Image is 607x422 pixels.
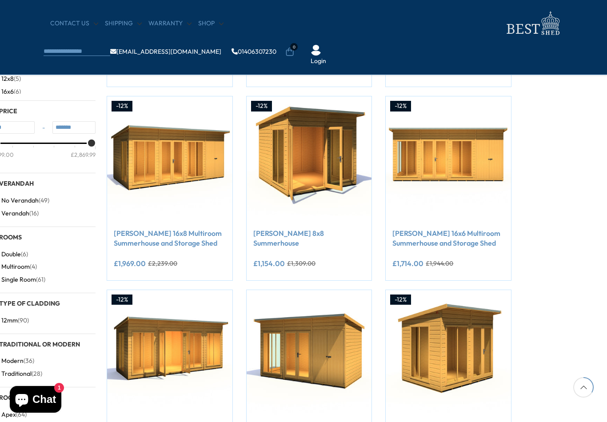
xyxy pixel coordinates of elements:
a: 0 [285,48,294,56]
a: Shop [198,19,224,28]
span: Verandah [1,210,29,217]
inbox-online-store-chat: Shopify online store chat [7,386,64,415]
span: (49) [39,197,49,204]
a: [PERSON_NAME] 16x6 Multiroom Summerhouse and Storage Shed [392,228,504,248]
span: 12mm [1,317,18,324]
img: logo [501,9,563,38]
a: Warranty [148,19,192,28]
img: Shire Lela 12x6 Summerhouse - Best Shed [247,290,372,415]
del: £1,944.00 [426,260,453,267]
a: Shipping [105,19,142,28]
span: (4) [30,263,37,271]
div: -12% [390,101,411,111]
span: - [35,123,52,132]
span: (6) [21,251,28,258]
a: Login [311,57,326,66]
span: (36) [24,357,34,365]
ins: £1,154.00 [253,260,285,267]
div: -12% [251,101,272,111]
img: Shire Lela 8x8 Summerhouse - Best Shed [247,96,372,222]
span: (16) [29,210,39,217]
ins: £1,714.00 [392,260,423,267]
span: (61) [36,276,45,283]
span: Single Room [1,276,36,283]
span: (5) [14,75,21,83]
a: [PERSON_NAME] 8x8 Summerhouse [253,228,365,248]
del: £2,239.00 [148,260,177,267]
span: Modern [1,357,24,365]
del: £1,309.00 [287,260,315,267]
input: Max value [52,121,96,134]
span: No Verandah [1,197,39,204]
span: 16x6 [1,88,14,96]
img: Shire Lela 16x6 Multiroom Summerhouse and Storage Shed - Best Shed [386,96,511,222]
div: £2,869.99 [71,151,96,159]
img: Shire Lela 16x8 Multiroom Summerhouse and Storage Shed - Best Shed [107,96,232,222]
span: Multiroom [1,263,30,271]
span: 0 [290,43,298,51]
span: (28) [32,370,42,378]
a: [EMAIL_ADDRESS][DOMAIN_NAME] [110,48,221,55]
span: (90) [18,317,29,324]
span: Traditional [1,370,32,378]
a: [PERSON_NAME] 16x8 Multiroom Summerhouse and Storage Shed [114,228,226,248]
img: Shire Lela 8x6 Summerhouse - Best Shed [386,290,511,415]
a: 01406307230 [232,48,276,55]
ins: £1,969.00 [114,260,146,267]
img: User Icon [311,45,321,56]
span: 12x8 [1,75,14,83]
span: Apex [1,411,16,418]
img: Shire Lela 16x6 Summerhouse - Best Shed [107,290,232,415]
span: Double [1,251,21,258]
div: -12% [112,101,132,111]
span: (6) [14,88,21,96]
a: CONTACT US [50,19,98,28]
div: -12% [112,295,132,305]
span: (64) [16,411,27,418]
div: -12% [390,295,411,305]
